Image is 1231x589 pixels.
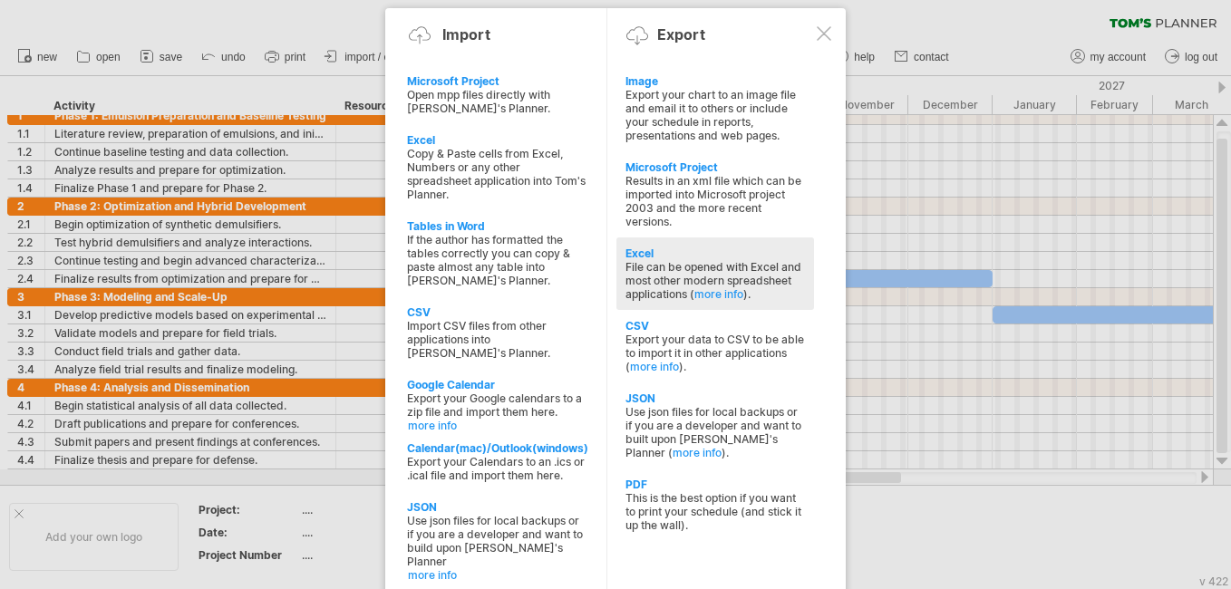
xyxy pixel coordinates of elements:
[625,74,805,88] div: Image
[408,568,587,582] a: more info
[407,133,586,147] div: Excel
[625,88,805,142] div: Export your chart to an image file and email it to others or include your schedule in reports, pr...
[625,405,805,459] div: Use json files for local backups or if you are a developer and want to built upon [PERSON_NAME]'s...
[630,360,679,373] a: more info
[625,160,805,174] div: Microsoft Project
[625,333,805,373] div: Export your data to CSV to be able to import it in other applications ( ).
[407,233,586,287] div: If the author has formatted the tables correctly you can copy & paste almost any table into [PERS...
[694,287,743,301] a: more info
[407,147,586,201] div: Copy & Paste cells from Excel, Numbers or any other spreadsheet application into Tom's Planner.
[442,25,490,43] div: Import
[625,260,805,301] div: File can be opened with Excel and most other modern spreadsheet applications ( ).
[407,219,586,233] div: Tables in Word
[625,391,805,405] div: JSON
[625,478,805,491] div: PDF
[657,25,705,43] div: Export
[625,319,805,333] div: CSV
[673,446,722,459] a: more info
[625,174,805,228] div: Results in an xml file which can be imported into Microsoft project 2003 and the more recent vers...
[625,246,805,260] div: Excel
[625,491,805,532] div: This is the best option if you want to print your schedule (and stick it up the wall).
[408,419,587,432] a: more info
